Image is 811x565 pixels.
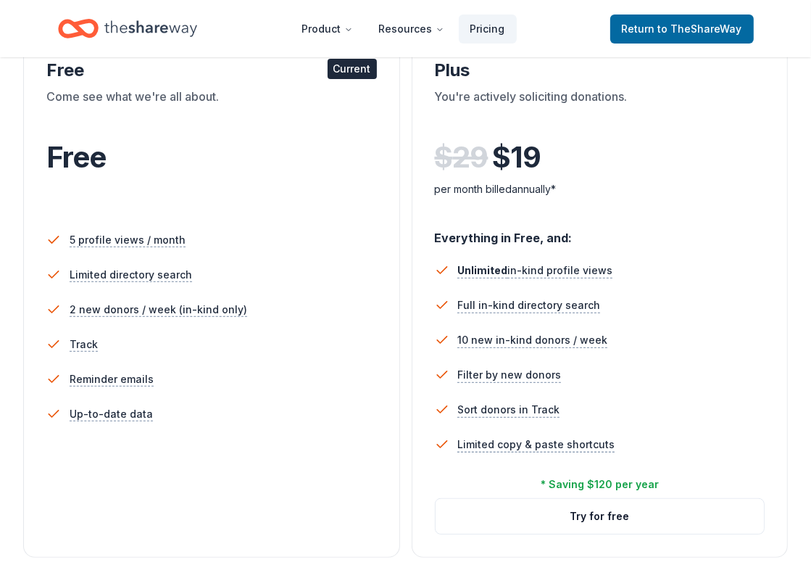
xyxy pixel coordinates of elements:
[458,436,615,453] span: Limited copy & paste shortcuts
[493,137,541,178] span: $ 19
[459,15,517,44] a: Pricing
[70,336,98,353] span: Track
[435,59,765,82] div: Plus
[435,88,765,128] div: You're actively soliciting donations.
[435,181,765,198] div: per month billed annually*
[70,231,186,249] span: 5 profile views / month
[458,401,560,418] span: Sort donors in Track
[458,297,601,314] span: Full in-kind directory search
[291,12,517,46] nav: Main
[458,264,613,276] span: in-kind profile views
[436,499,765,534] button: Try for free
[291,15,365,44] button: Product
[328,59,377,79] div: Current
[46,139,106,175] span: Free
[367,15,456,44] button: Resources
[70,301,247,318] span: 2 new donors / week (in-kind only)
[435,217,765,247] div: Everything in Free, and:
[46,88,377,128] div: Come see what we're all about.
[70,266,192,284] span: Limited directory search
[58,12,197,46] a: Home
[658,22,742,35] span: to TheShareWay
[622,20,742,38] span: Return
[610,15,754,44] a: Returnto TheShareWay
[458,331,608,349] span: 10 new in-kind donors / week
[46,59,377,82] div: Free
[541,476,659,493] div: * Saving $120 per year
[458,366,562,384] span: Filter by new donors
[70,371,154,388] span: Reminder emails
[70,405,153,423] span: Up-to-date data
[458,264,508,276] span: Unlimited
